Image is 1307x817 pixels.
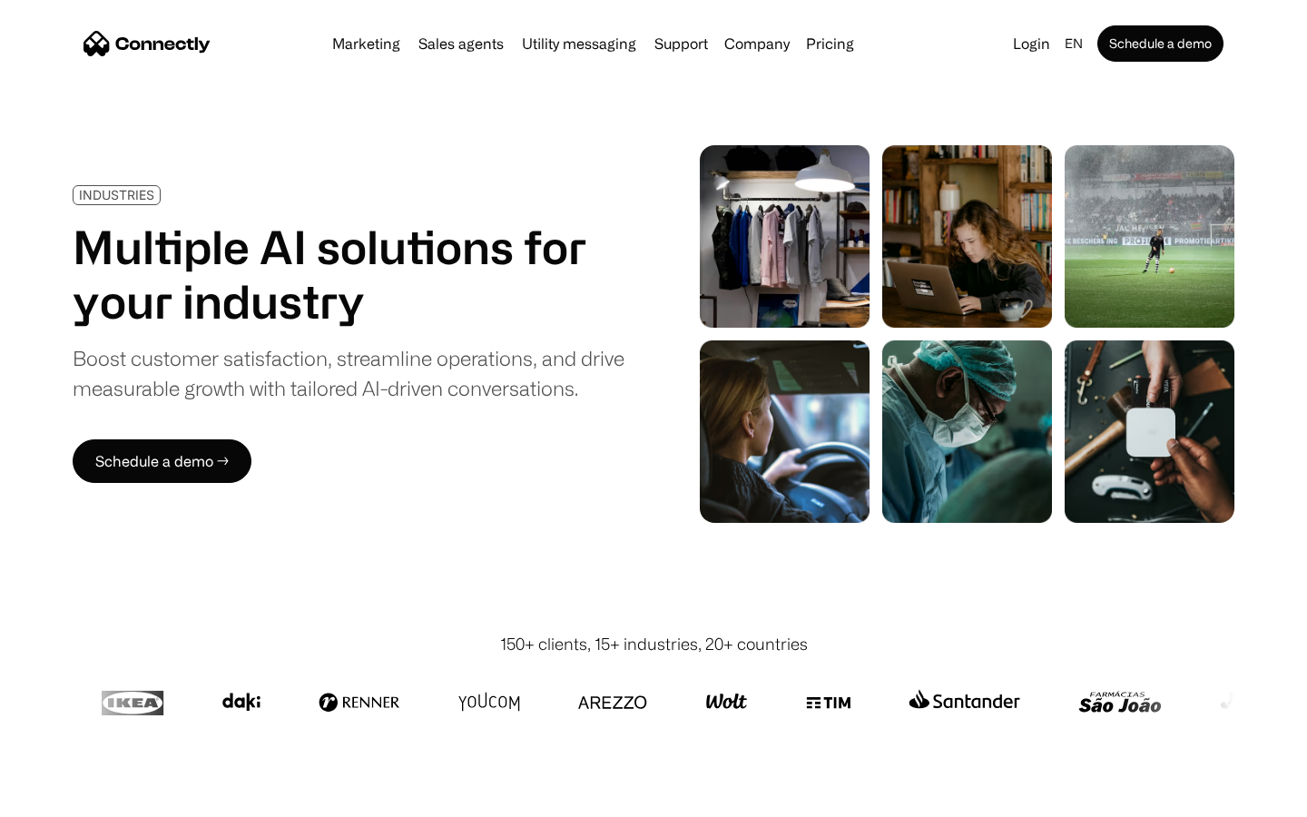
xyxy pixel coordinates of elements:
a: Pricing [799,36,861,51]
div: Company [724,31,790,56]
a: Utility messaging [515,36,644,51]
div: Boost customer satisfaction, streamline operations, and drive measurable growth with tailored AI-... [73,343,624,403]
a: Schedule a demo → [73,439,251,483]
a: Sales agents [411,36,511,51]
aside: Language selected: English [18,783,109,811]
div: en [1065,31,1083,56]
ul: Language list [36,785,109,811]
h1: Multiple AI solutions for your industry [73,220,624,329]
a: Support [647,36,715,51]
a: Marketing [325,36,408,51]
div: 150+ clients, 15+ industries, 20+ countries [500,632,808,656]
div: INDUSTRIES [79,188,154,202]
a: Login [1006,31,1057,56]
a: Schedule a demo [1097,25,1223,62]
